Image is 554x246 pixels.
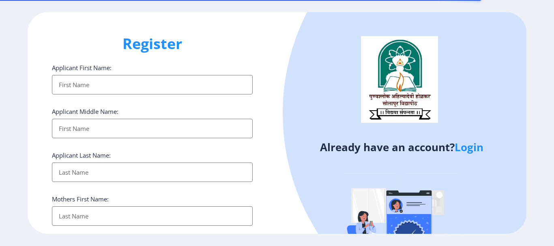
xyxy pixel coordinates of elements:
img: logo [361,36,438,123]
h1: Register [52,34,253,53]
label: Applicant Last Name: [52,151,111,159]
input: First Name [52,119,253,138]
input: First Name [52,75,253,94]
label: Mothers First Name: [52,195,109,203]
a: Login [455,140,483,154]
label: Applicant Middle Name: [52,107,118,116]
label: Applicant First Name: [52,64,112,72]
input: Last Name [52,163,253,182]
h4: Already have an account? [283,141,520,154]
input: Last Name [52,206,253,226]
